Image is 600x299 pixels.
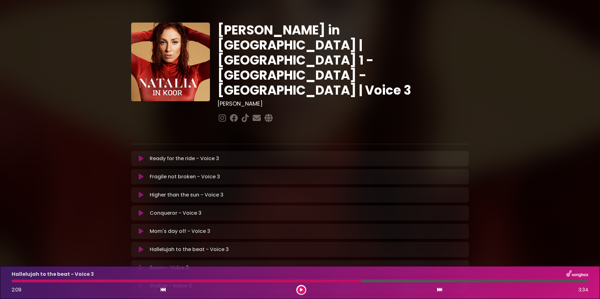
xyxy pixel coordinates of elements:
span: 3:34 [578,286,588,294]
p: Higher than the sun - Voice 3 [150,191,223,199]
p: Conqueror - Voice 3 [150,209,201,217]
img: YTVS25JmS9CLUqXqkEhs [131,23,210,101]
h3: [PERSON_NAME] [217,100,469,107]
span: 2:09 [12,286,21,293]
p: Hallelujah to the beat - Voice 3 [12,270,94,278]
p: Hallelujah to the beat - Voice 3 [150,246,229,253]
h1: [PERSON_NAME] in [GEOGRAPHIC_DATA] | [GEOGRAPHIC_DATA] 1 - [GEOGRAPHIC_DATA] - [GEOGRAPHIC_DATA] ... [217,23,469,98]
p: Ready for the ride - Voice 3 [150,155,219,162]
p: Boom - Voice 3 [150,264,189,271]
p: Fragile not broken - Voice 3 [150,173,220,181]
p: Mom's day off - Voice 3 [150,228,210,235]
img: songbox-logo-white.png [566,270,588,278]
